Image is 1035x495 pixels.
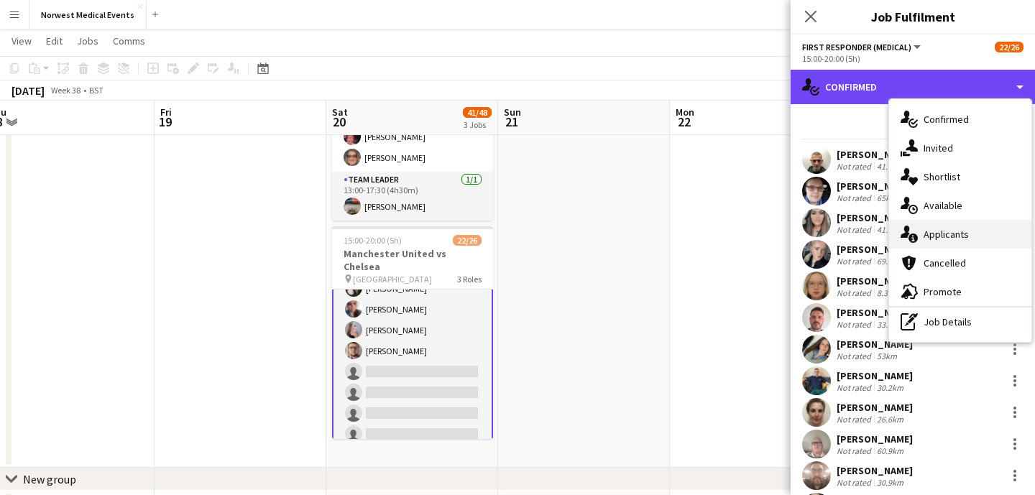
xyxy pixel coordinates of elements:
span: Applicants [924,228,969,241]
span: Comms [113,34,145,47]
a: Edit [40,32,68,50]
div: [DATE] [11,83,45,98]
span: Mon [676,106,694,119]
div: 26.6km [874,414,906,425]
div: Confirmed [791,70,1035,104]
div: 60.9km [874,445,906,456]
div: Not rated [837,193,874,203]
h3: Manchester United vs Chelsea [332,247,493,273]
div: Not rated [837,161,874,172]
span: 22/26 [453,235,482,246]
span: Promote [924,285,962,298]
div: BST [89,85,103,96]
div: 15:00-20:00 (5h) [802,53,1023,64]
span: Week 38 [47,85,83,96]
div: 30.2km [874,382,906,393]
span: Shortlist [924,170,960,183]
span: First Responder (Medical) [802,42,911,52]
div: 33.5km [874,319,906,330]
div: 8.3km [874,287,902,298]
span: 22/26 [995,42,1023,52]
div: Not rated [837,224,874,235]
div: Not rated [837,319,874,330]
div: [PERSON_NAME] [837,369,913,382]
div: Not rated [837,477,874,488]
div: [PERSON_NAME] [837,148,913,161]
span: 19 [158,114,172,130]
div: [PERSON_NAME] [837,306,913,319]
span: Available [924,199,962,212]
div: [PERSON_NAME] [837,464,913,477]
a: Comms [107,32,151,50]
span: 3 Roles [457,274,482,284]
div: 41.7km [874,224,906,235]
div: 53km [874,351,900,361]
span: Sun [504,106,521,119]
div: [PERSON_NAME] [837,338,913,351]
span: 21 [502,114,521,130]
span: 20 [330,114,348,130]
span: Fri [160,106,172,119]
app-card-role: Team Leader1/113:00-17:30 (4h30m)[PERSON_NAME] [332,172,493,221]
div: [PERSON_NAME] [837,243,913,256]
span: Jobs [77,34,98,47]
div: Not rated [837,256,874,267]
div: 41.7km [874,161,906,172]
span: View [11,34,32,47]
app-job-card: 15:00-20:00 (5h)22/26Manchester United vs Chelsea [GEOGRAPHIC_DATA]3 Roles[PERSON_NAME][PERSON_NA... [332,226,493,439]
div: Not rated [837,351,874,361]
span: Edit [46,34,63,47]
div: Not rated [837,445,874,456]
div: [PERSON_NAME] [837,211,913,224]
span: Sat [332,106,348,119]
div: Not rated [837,382,874,393]
div: [PERSON_NAME] [837,432,913,445]
div: 3 Jobs [464,119,491,130]
div: 30.9km [874,477,906,488]
div: [PERSON_NAME] [837,180,913,193]
button: Norwest Medical Events [29,1,147,29]
button: First Responder (Medical) [802,42,923,52]
h3: Job Fulfilment [791,7,1035,26]
div: Not rated [837,414,874,425]
span: 41/48 [463,107,492,118]
span: 22 [673,114,694,130]
div: Not rated [837,287,874,298]
span: Invited [924,142,953,154]
div: 69.8km [874,256,906,267]
a: Jobs [71,32,104,50]
div: Job Details [889,307,1031,336]
a: View [6,32,37,50]
span: [GEOGRAPHIC_DATA] [353,274,432,284]
div: New group [23,472,76,486]
span: Confirmed [924,113,969,126]
span: 15:00-20:00 (5h) [344,235,402,246]
span: Cancelled [924,256,966,269]
div: [PERSON_NAME] [837,274,913,287]
div: [PERSON_NAME] [837,401,913,414]
div: 65km [874,193,900,203]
